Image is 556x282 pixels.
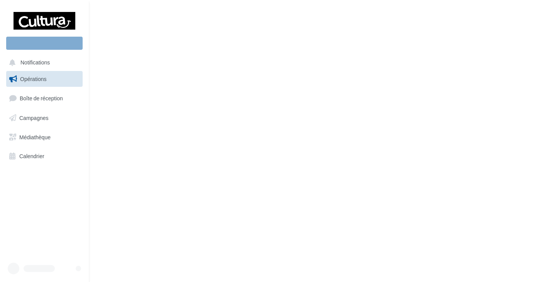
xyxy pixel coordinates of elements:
[5,71,84,87] a: Opérations
[20,59,50,66] span: Notifications
[19,153,44,159] span: Calendrier
[5,129,84,145] a: Médiathèque
[5,148,84,164] a: Calendrier
[19,115,49,121] span: Campagnes
[5,110,84,126] a: Campagnes
[6,37,83,50] div: Nouvelle campagne
[20,76,46,82] span: Opérations
[19,133,51,140] span: Médiathèque
[5,90,84,106] a: Boîte de réception
[20,95,63,101] span: Boîte de réception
